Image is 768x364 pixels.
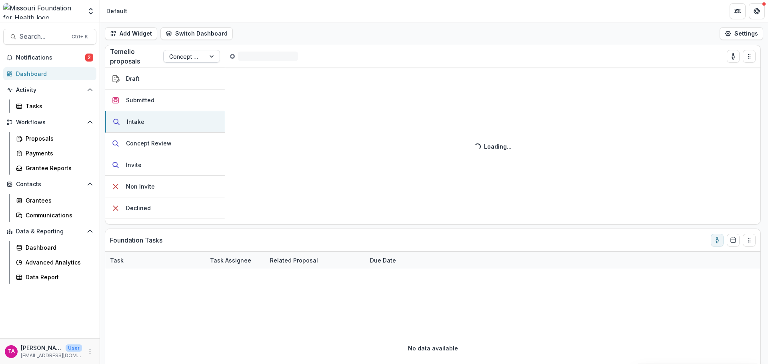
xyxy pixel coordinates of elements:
[105,27,157,40] button: Add Widget
[16,87,84,93] span: Activity
[730,3,746,19] button: Partners
[16,119,84,126] span: Workflows
[3,84,96,96] button: Open Activity
[16,70,90,78] div: Dashboard
[105,111,225,133] button: Intake
[13,271,96,284] a: Data Report
[106,7,127,15] div: Default
[3,178,96,191] button: Open Contacts
[105,252,205,269] div: Task
[126,96,154,104] div: Submitted
[743,234,756,247] button: Drag
[105,133,225,154] button: Concept Review
[70,32,90,41] div: Ctrl + K
[20,33,67,40] span: Search...
[408,344,458,352] p: No data available
[365,252,425,269] div: Due Date
[13,209,96,222] a: Communications
[26,102,90,110] div: Tasks
[126,204,151,212] div: Declined
[13,241,96,254] a: Dashboard
[8,349,15,354] div: Teletia Atkins
[110,235,162,245] p: Foundation Tasks
[103,5,130,17] nav: breadcrumb
[727,50,740,63] button: toggle-assigned-to-me
[126,74,140,83] div: Draft
[205,252,265,269] div: Task Assignee
[127,117,144,126] div: Intake
[26,258,90,267] div: Advanced Analytics
[3,225,96,238] button: Open Data & Reporting
[3,67,96,80] a: Dashboard
[105,176,225,197] button: Non Invite
[205,256,256,265] div: Task Assignee
[711,234,724,247] button: toggle-assigned-to-me
[126,161,142,169] div: Invite
[265,252,365,269] div: Related Proposal
[16,228,84,235] span: Data & Reporting
[110,47,163,66] p: Temelio proposals
[126,182,155,191] div: Non Invite
[85,54,93,62] span: 2
[13,194,96,207] a: Grantees
[160,27,233,40] button: Switch Dashboard
[13,147,96,160] a: Payments
[126,139,172,147] div: Concept Review
[26,149,90,157] div: Payments
[265,256,323,265] div: Related Proposal
[13,256,96,269] a: Advanced Analytics
[26,273,90,281] div: Data Report
[26,243,90,252] div: Dashboard
[105,197,225,219] button: Declined
[743,50,756,63] button: Drag
[16,54,85,61] span: Notifications
[66,344,82,352] p: User
[13,161,96,175] a: Grantee Reports
[105,68,225,90] button: Draft
[26,164,90,172] div: Grantee Reports
[3,3,82,19] img: Missouri Foundation for Health logo
[727,234,740,247] button: Calendar
[105,256,128,265] div: Task
[21,352,82,359] p: [EMAIL_ADDRESS][DOMAIN_NAME]
[13,99,96,113] a: Tasks
[21,344,62,352] p: [PERSON_NAME]
[3,51,96,64] button: Notifications2
[105,90,225,111] button: Submitted
[749,3,765,19] button: Get Help
[16,181,84,188] span: Contacts
[26,211,90,219] div: Communications
[3,29,96,45] button: Search...
[85,3,96,19] button: Open entity switcher
[365,256,401,265] div: Due Date
[720,27,763,40] button: Settings
[26,196,90,205] div: Grantees
[13,132,96,145] a: Proposals
[105,154,225,176] button: Invite
[26,134,90,143] div: Proposals
[85,347,95,356] button: More
[3,116,96,129] button: Open Workflows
